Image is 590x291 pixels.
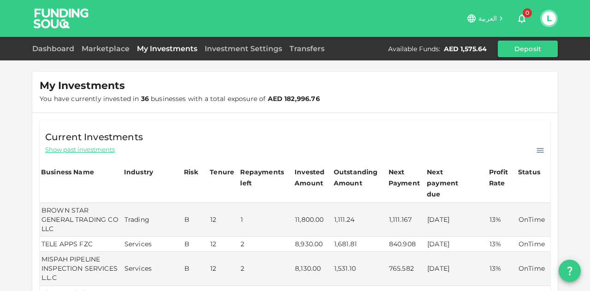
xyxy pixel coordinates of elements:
[123,203,183,237] td: Trading
[183,203,208,237] td: B
[295,166,331,189] div: Invested Amount
[41,166,94,178] div: Business Name
[489,166,515,189] div: Profit Rate
[488,252,517,285] td: 13%
[523,8,532,18] span: 0
[32,44,78,53] a: Dashboard
[334,166,380,189] div: Outstanding Amount
[517,252,550,285] td: OnTime
[268,95,320,103] strong: AED 182,996.76
[542,12,556,25] button: L
[498,41,558,57] button: Deposit
[201,44,286,53] a: Investment Settings
[425,203,488,237] td: [DATE]
[293,252,332,285] td: 8,130.00
[124,166,153,178] div: Industry
[388,44,440,53] div: Available Funds :
[45,145,115,154] span: Show past investments
[332,252,387,285] td: 1,531.10
[208,252,239,285] td: 12
[133,44,201,53] a: My Investments
[517,237,550,252] td: OnTime
[40,237,123,252] td: TELE APPS FZC
[518,166,541,178] div: Status
[559,260,581,282] button: question
[425,237,488,252] td: [DATE]
[517,203,550,237] td: OnTime
[387,252,425,285] td: 765.582
[425,252,488,285] td: [DATE]
[387,203,425,237] td: 1,111.167
[387,237,425,252] td: 840.908
[332,237,387,252] td: 1,681.81
[40,95,320,103] span: You have currently invested in businesses with a total exposure of
[123,237,183,252] td: Services
[78,44,133,53] a: Marketplace
[208,203,239,237] td: 12
[123,252,183,285] td: Services
[183,252,208,285] td: B
[513,9,531,28] button: 0
[293,237,332,252] td: 8,930.00
[389,166,424,189] div: Next Payment
[444,44,487,53] div: AED 1,575.64
[488,237,517,252] td: 13%
[184,166,202,178] div: Risk
[478,14,497,23] span: العربية
[208,237,239,252] td: 12
[488,203,517,237] td: 13%
[45,130,143,144] span: Current Investments
[40,252,123,285] td: MISPAH PIPELINE INSPECTION SERVICES L.L.C
[239,203,293,237] td: 1
[40,203,123,237] td: BROWN STAR GENERAL TRADING CO LLC
[239,252,293,285] td: 2
[293,203,332,237] td: 11,800.00
[40,79,125,92] span: My Investments
[240,166,286,189] div: Repayments left
[427,166,473,200] div: Next payment due
[210,166,234,178] div: Tenure
[286,44,328,53] a: Transfers
[141,95,149,103] strong: 36
[183,237,208,252] td: B
[332,203,387,237] td: 1,111.24
[239,237,293,252] td: 2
